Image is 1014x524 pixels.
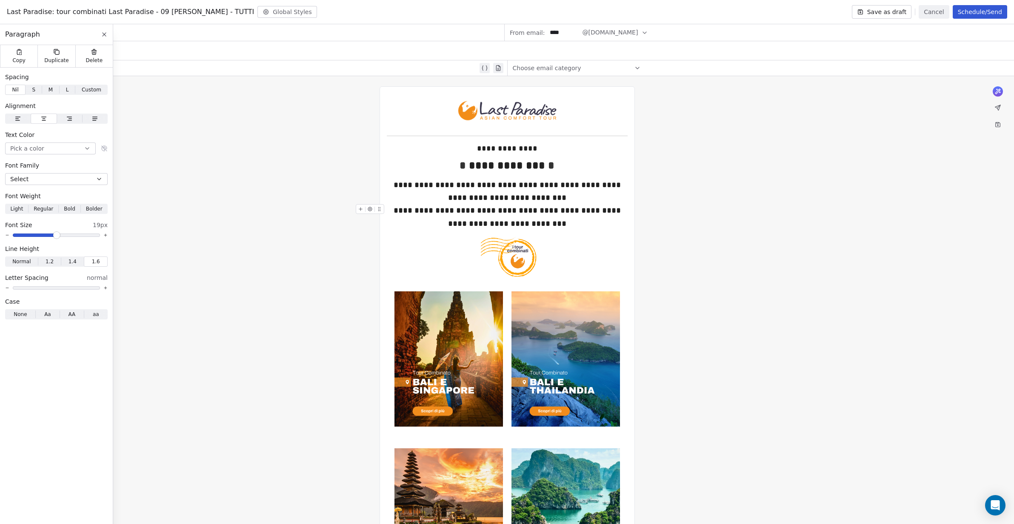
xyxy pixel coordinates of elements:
span: S [32,86,35,94]
button: Pick a color [5,142,96,154]
span: normal [87,273,108,282]
span: Spacing [5,73,29,81]
span: Last Paradise: tour combinati Last Paradise - 09 [PERSON_NAME] - TUTTI [7,7,254,17]
span: Line Height [5,245,39,253]
span: Custom [82,86,101,94]
span: Aa [44,310,51,318]
span: Paragraph [5,29,40,40]
span: Normal [12,258,31,265]
span: Delete [86,57,103,64]
button: Schedule/Send [953,5,1007,19]
span: From email: [510,28,545,37]
button: Cancel [919,5,949,19]
span: Font Family [5,161,39,170]
span: Font Weight [5,192,41,200]
span: Choose email category [513,64,581,72]
span: Letter Spacing [5,273,49,282]
span: 1.2 [46,258,54,265]
span: None [14,310,27,318]
span: Copy [12,57,26,64]
button: Global Styles [257,6,317,18]
span: Case [5,297,20,306]
span: L [66,86,69,94]
span: 1.4 [69,258,77,265]
span: Light [10,205,23,213]
span: @[DOMAIN_NAME] [582,28,638,37]
span: M [49,86,53,94]
div: Open Intercom Messenger [985,495,1005,515]
span: Text Color [5,131,34,139]
span: AA [68,310,75,318]
span: Font Size [5,221,32,229]
span: 19px [93,221,108,229]
button: Save as draft [852,5,912,19]
span: Alignment [5,102,36,110]
span: aa [93,310,99,318]
span: Bolder [86,205,103,213]
span: Bold [64,205,75,213]
span: Duplicate [44,57,69,64]
span: Regular [34,205,53,213]
span: Select [10,175,29,183]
